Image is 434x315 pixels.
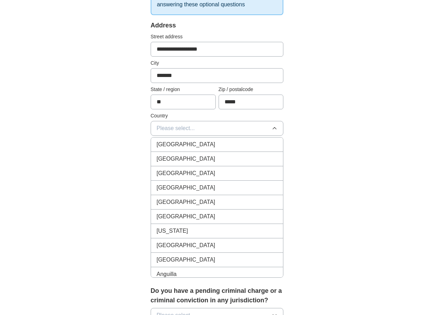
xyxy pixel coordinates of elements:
[157,270,177,278] span: Anguilla
[151,286,284,305] label: Do you have a pending criminal charge or a criminal conviction in any jurisdiction?
[157,184,215,192] span: [GEOGRAPHIC_DATA]
[151,121,284,136] button: Please select...
[157,155,215,163] span: [GEOGRAPHIC_DATA]
[151,86,216,93] label: State / region
[151,21,284,30] div: Address
[157,256,215,264] span: [GEOGRAPHIC_DATA]
[157,241,215,250] span: [GEOGRAPHIC_DATA]
[157,124,195,133] span: Please select...
[157,227,188,235] span: [US_STATE]
[219,86,284,93] label: Zip / postalcode
[157,198,215,206] span: [GEOGRAPHIC_DATA]
[151,112,284,120] label: Country
[157,140,215,149] span: [GEOGRAPHIC_DATA]
[151,33,284,40] label: Street address
[157,212,215,221] span: [GEOGRAPHIC_DATA]
[151,59,284,67] label: City
[157,169,215,178] span: [GEOGRAPHIC_DATA]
